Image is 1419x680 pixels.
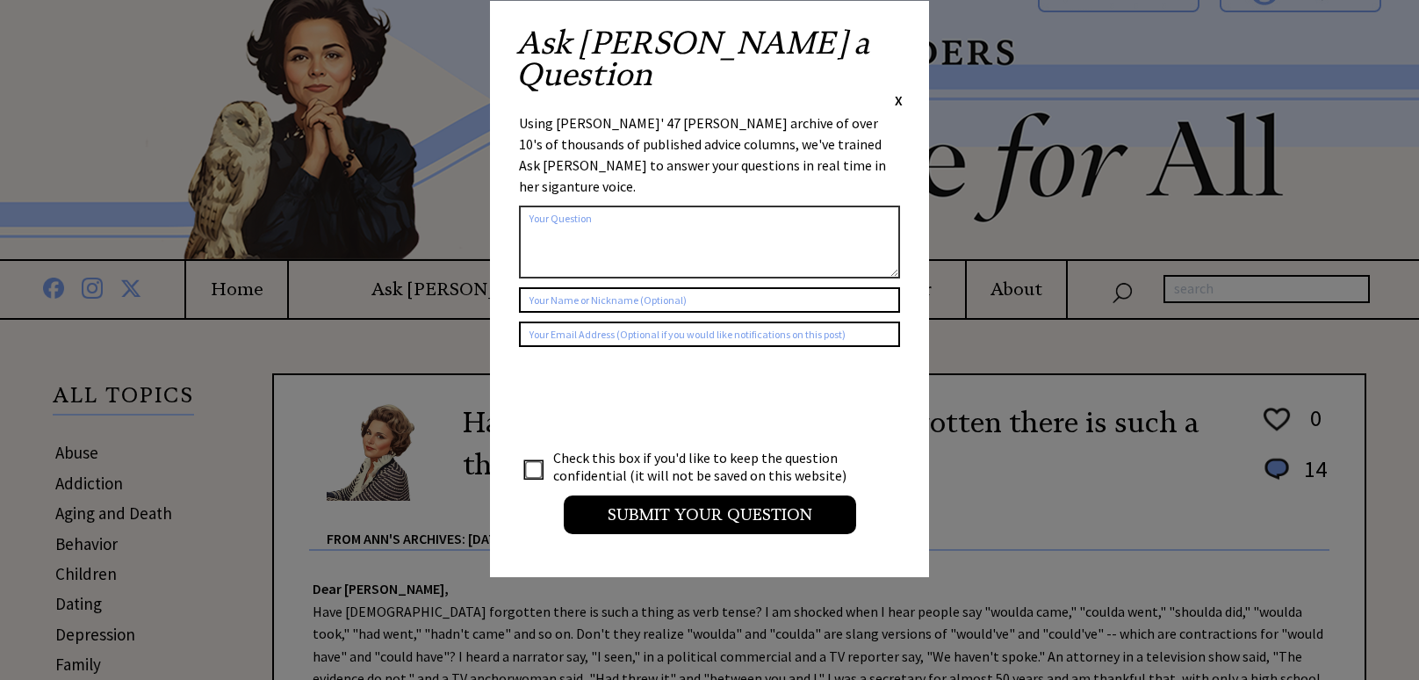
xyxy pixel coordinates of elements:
input: Submit your Question [564,496,856,534]
span: X [895,91,903,109]
input: Your Name or Nickname (Optional) [519,287,900,313]
h2: Ask [PERSON_NAME] a Question [516,27,903,90]
td: Check this box if you'd like to keep the question confidential (it will not be saved on this webs... [552,448,863,485]
input: Your Email Address (Optional if you would like notifications on this post) [519,322,900,347]
div: Using [PERSON_NAME]' 47 [PERSON_NAME] archive of over 10's of thousands of published advice colum... [519,112,900,197]
iframe: reCAPTCHA [519,365,786,433]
